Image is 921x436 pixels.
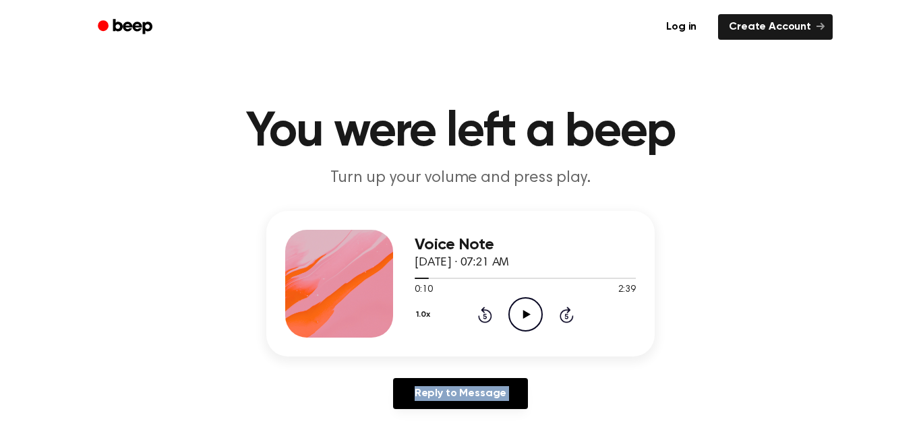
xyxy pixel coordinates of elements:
span: [DATE] · 07:21 AM [415,257,509,269]
h3: Voice Note [415,236,636,254]
button: 1.0x [415,303,435,326]
h1: You were left a beep [115,108,806,156]
a: Log in [653,11,710,42]
a: Reply to Message [393,378,528,409]
p: Turn up your volume and press play. [202,167,719,189]
span: 2:39 [618,283,636,297]
a: Beep [88,14,165,40]
a: Create Account [718,14,833,40]
span: 0:10 [415,283,432,297]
